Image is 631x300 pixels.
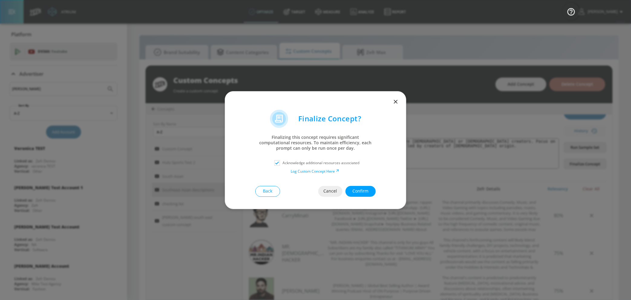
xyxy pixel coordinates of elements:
[318,186,342,197] button: Cancel
[283,160,359,166] p: Acknowledge additional resources associated
[345,186,376,197] button: Confirm
[255,186,280,197] button: Back
[298,114,361,123] p: Finalize Concept?
[563,3,580,20] button: Open Resource Center
[291,168,340,174] a: Log Custom Concept Here
[358,187,364,195] span: Confirm
[258,135,373,151] p: Finalizing this concept requires significant computational resources. To maintain efficiency, eac...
